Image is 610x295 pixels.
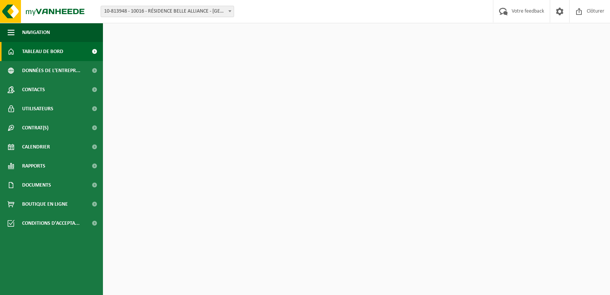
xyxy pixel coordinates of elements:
[22,137,50,156] span: Calendrier
[22,156,45,176] span: Rapports
[101,6,234,17] span: 10-813948 - 10016 - RÉSIDENCE BELLE ALLIANCE - ORPEA - LASNE
[22,61,80,80] span: Données de l'entrepr...
[22,99,53,118] span: Utilisateurs
[22,195,68,214] span: Boutique en ligne
[22,42,63,61] span: Tableau de bord
[22,176,51,195] span: Documents
[22,23,50,42] span: Navigation
[22,214,80,233] span: Conditions d'accepta...
[22,118,48,137] span: Contrat(s)
[22,80,45,99] span: Contacts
